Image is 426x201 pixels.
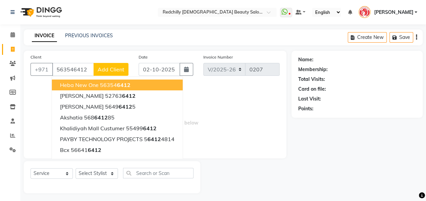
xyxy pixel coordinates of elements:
button: Add Client [94,63,128,76]
button: Create New [348,32,387,43]
span: bcx [60,147,69,153]
a: INVOICE [32,30,57,42]
ngb-highlight: 56641 [71,147,101,153]
button: Save [389,32,413,43]
span: [PERSON_NAME] [60,92,104,99]
span: 6412 [147,136,161,142]
input: Search or Scan [123,168,194,178]
span: Akshatia [60,114,83,121]
span: Add Client [98,66,124,73]
span: hair and make up [60,157,107,164]
span: heba new one [60,82,99,88]
div: Total Visits: [298,76,325,83]
span: PAYBY TECHNOLOGY PROJECTS [60,136,143,142]
span: [PERSON_NAME] [60,103,104,110]
ngb-highlight: 5649 5 [105,103,136,110]
span: 6412 [119,103,132,110]
button: +971 [31,63,53,76]
span: Khalidiyah Mall Custumer [60,125,125,132]
ngb-highlight: 50486 [108,157,139,164]
span: Select & add items from the list below [31,84,280,152]
span: [PERSON_NAME] [374,9,413,16]
ngb-highlight: 56354 [100,82,130,88]
label: Invoice Number [203,54,233,60]
img: Geraldine [359,6,370,18]
div: Name: [298,56,313,63]
label: Date [139,54,148,60]
ngb-highlight: 52763 [105,92,136,99]
ngb-highlight: 568 85 [84,114,115,121]
input: Search by Name/Mobile/Email/Code [52,63,94,76]
img: logo [17,3,64,22]
div: Last Visit: [298,95,321,103]
span: 6412 [88,147,101,153]
span: 6412 [117,82,130,88]
ngb-highlight: 5 4814 [144,136,175,142]
label: Client [31,54,41,60]
span: 6412 [125,157,139,164]
a: PREVIOUS INVOICES [65,32,113,39]
span: 6412 [143,125,157,132]
span: 6412 [122,92,136,99]
div: Card on file: [298,86,326,93]
ngb-highlight: 55499 [126,125,157,132]
span: 6412 [94,114,108,121]
div: Membership: [298,66,328,73]
div: Points: [298,105,313,112]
